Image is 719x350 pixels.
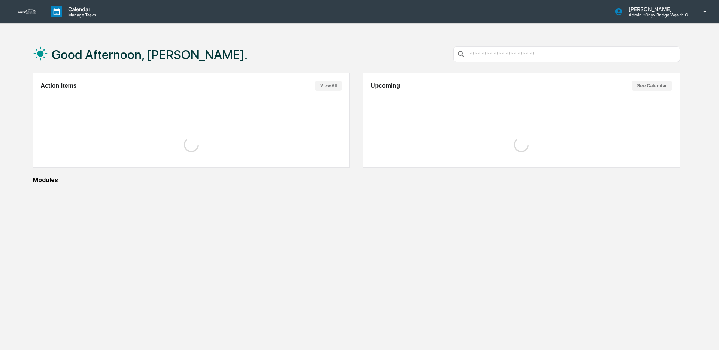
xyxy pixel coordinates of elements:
img: logo [18,9,36,14]
p: Calendar [62,6,100,12]
p: Admin • Onyx Bridge Wealth Group LLC [623,12,692,18]
p: Manage Tasks [62,12,100,18]
button: See Calendar [632,81,672,91]
h2: Action Items [41,82,77,89]
div: Modules [33,176,680,184]
h1: Good Afternoon, [PERSON_NAME]. [52,47,248,62]
h2: Upcoming [371,82,400,89]
p: [PERSON_NAME] [623,6,692,12]
button: View All [315,81,342,91]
